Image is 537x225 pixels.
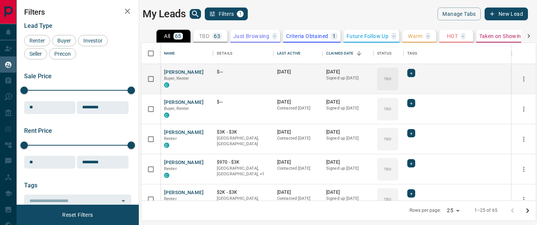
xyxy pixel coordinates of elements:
p: $970 - $3K [217,159,270,166]
div: Status [377,43,391,64]
p: Toronto [217,166,270,177]
p: [DATE] [277,189,319,196]
button: [PERSON_NAME] [164,99,204,106]
span: Precon [52,51,74,57]
div: Precon [49,48,76,59]
button: more [518,134,529,145]
p: All [164,33,170,39]
p: Contacted [DATE] [277,166,319,172]
p: $2K - $3K [217,189,270,196]
button: more [518,73,529,85]
button: search button [190,9,201,19]
p: Signed up [DATE] [326,105,370,111]
p: [DATE] [326,129,370,135]
span: Renter [164,196,177,201]
div: Last Active [277,43,301,64]
p: [DATE] [326,69,370,75]
span: Renter [164,136,177,141]
button: [PERSON_NAME] [164,129,204,136]
span: Buyer [55,38,74,44]
p: [DATE] [277,99,319,105]
span: + [410,190,413,197]
div: Tags [404,43,512,64]
span: + [410,69,413,77]
div: + [407,129,415,137]
div: + [407,189,415,198]
button: Open [118,196,129,206]
p: [DATE] [277,159,319,166]
p: TBD [199,33,209,39]
div: Status [373,43,404,64]
p: 65 [175,33,181,39]
h1: My Leads [143,8,186,20]
div: Claimed Date [326,43,354,64]
div: Details [217,43,232,64]
button: [PERSON_NAME] [164,69,204,76]
div: Renter [24,35,50,46]
p: Just Browsing [233,33,269,39]
button: Reset Filters [57,208,98,221]
div: 25 [444,205,462,216]
p: Future Follow Up [347,33,388,39]
h2: Filters [24,8,131,17]
p: Warm [408,33,423,39]
span: Buyer, Renter [164,106,189,111]
button: [PERSON_NAME] [164,159,204,166]
p: - [393,33,394,39]
div: + [407,159,415,167]
p: TBD [384,76,391,82]
button: New Lead [485,8,528,20]
div: condos.ca [164,82,169,88]
p: Signed up [DATE] [326,75,370,81]
div: condos.ca [164,143,169,148]
p: - [427,33,429,39]
p: $--- [217,69,270,75]
p: 63 [214,33,220,39]
div: Last Active [273,43,322,64]
p: [GEOGRAPHIC_DATA], [GEOGRAPHIC_DATA] [217,135,270,147]
p: TBD [384,166,391,172]
p: $3K - $3K [217,129,270,135]
button: more [518,194,529,205]
button: [PERSON_NAME] [164,189,204,196]
p: [DATE] [326,99,370,105]
p: TBD [384,106,391,112]
button: Manage Tabs [437,8,480,20]
p: Rows per page: [410,207,441,214]
button: more [518,103,529,115]
p: Contacted [DATE] [277,105,319,111]
span: Buyer, Renter [164,76,189,81]
p: 1 [333,33,336,39]
span: Investor [81,38,105,44]
p: Signed up [DATE] [326,196,370,202]
button: more [518,164,529,175]
p: Contacted [DATE] [277,135,319,141]
button: Go to next page [520,203,535,218]
span: Renter [27,38,48,44]
p: Midtown | Central, Toronto [217,196,270,207]
p: - [274,33,275,39]
p: Taken on Showings [479,33,527,39]
div: Name [164,43,175,64]
span: + [410,129,413,137]
p: [DATE] [326,189,370,196]
div: + [407,99,415,107]
div: condos.ca [164,113,169,118]
span: + [410,160,413,167]
div: condos.ca [164,173,169,178]
div: Details [213,43,273,64]
p: TBD [384,196,391,202]
div: Seller [24,48,47,59]
p: $--- [217,99,270,105]
p: - [462,33,464,39]
span: Seller [27,51,44,57]
div: + [407,69,415,77]
div: Investor [78,35,108,46]
div: Buyer [52,35,76,46]
p: Signed up [DATE] [326,135,370,141]
div: Name [160,43,213,64]
button: Sort [354,48,364,59]
p: [DATE] [326,159,370,166]
span: + [410,99,413,107]
span: Rent Price [24,127,52,134]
